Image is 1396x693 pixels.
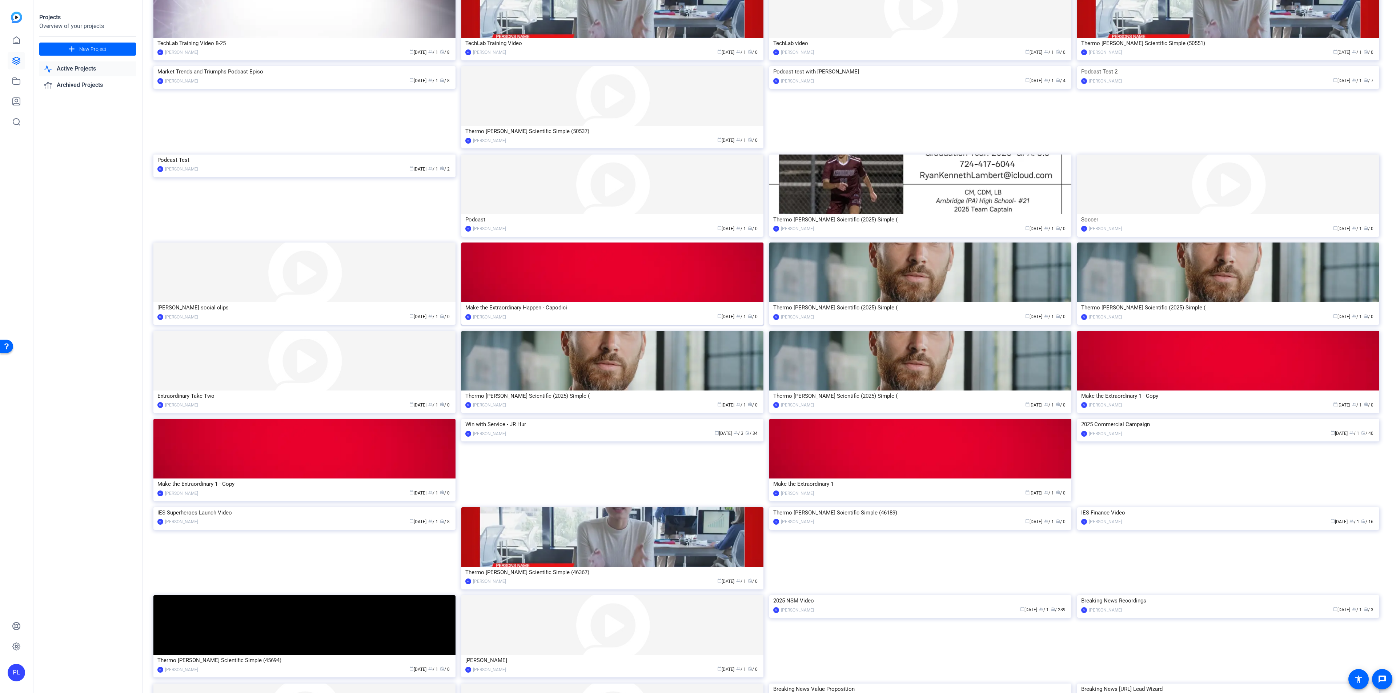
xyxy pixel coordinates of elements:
div: PL [465,226,471,232]
span: group [1044,314,1048,318]
span: group [1349,430,1354,435]
span: group [736,49,741,54]
span: group [1352,78,1356,82]
mat-icon: add [67,45,76,54]
div: Thermo [PERSON_NAME] Scientific (2025) Simple ( [773,390,1067,401]
div: Podcast Test 2 [1081,66,1375,77]
span: calendar_today [1333,78,1337,82]
span: radio [440,166,444,171]
span: radio [1361,519,1365,523]
div: Thermo [PERSON_NAME] Scientific (2025) Simple ( [773,214,1067,225]
span: group [1352,607,1356,611]
div: PL [1081,49,1087,55]
div: Thermo [PERSON_NAME] Scientific Simple (46367) [465,567,759,578]
div: 2025 Commercial Campaign [1081,419,1375,430]
span: group [428,490,433,494]
div: [PERSON_NAME] [473,225,506,232]
span: group [736,666,741,671]
span: / 1 [736,138,746,143]
span: radio [1051,607,1055,611]
span: / 0 [748,402,758,408]
div: IES Finance Video [1081,507,1375,518]
span: [DATE] [717,667,734,672]
span: [DATE] [409,78,426,83]
span: calendar_today [1331,430,1335,435]
span: [DATE] [1333,50,1350,55]
div: [PERSON_NAME] [781,606,814,614]
span: group [428,314,433,318]
span: calendar_today [1331,519,1335,523]
div: PL [1081,314,1087,320]
span: radio [748,402,752,406]
span: / 1 [428,667,438,672]
span: [DATE] [409,667,426,672]
span: / 1 [1044,226,1054,231]
span: group [1352,314,1356,318]
span: / 8 [440,50,450,55]
span: radio [1364,607,1368,611]
span: group [1352,402,1356,406]
span: / 0 [1364,50,1373,55]
span: / 0 [1364,314,1373,319]
div: PL [157,402,163,408]
div: Thermo [PERSON_NAME] Scientific Simple (50551) [1081,38,1375,49]
span: / 1 [1352,50,1362,55]
span: / 1 [1044,402,1054,408]
span: radio [1056,402,1060,406]
div: [PERSON_NAME] [165,490,198,497]
div: [PERSON_NAME] [781,490,814,497]
span: radio [440,314,444,318]
div: PL [157,314,163,320]
div: Thermo [PERSON_NAME] Scientific Simple (50537) [465,126,759,137]
div: Make the Extraordinary Happen - Capodici [465,302,759,313]
span: group [1352,49,1356,54]
span: / 1 [1349,431,1359,436]
span: group [428,519,433,523]
span: / 0 [748,579,758,584]
span: / 1 [1352,226,1362,231]
div: PL [157,667,163,673]
div: Overview of your projects [39,22,136,31]
span: [DATE] [1331,431,1348,436]
div: PL [465,138,471,144]
span: calendar_today [409,49,414,54]
span: group [428,166,433,171]
div: 2025 NSM Video [773,595,1067,606]
span: [DATE] [409,402,426,408]
span: / 1 [428,519,438,524]
span: radio [748,666,752,671]
span: calendar_today [409,314,414,318]
div: PL [773,314,779,320]
span: / 1 [736,667,746,672]
div: [PERSON_NAME] [781,77,814,85]
span: / 0 [1056,226,1066,231]
div: [PERSON_NAME] [473,430,506,437]
div: PL [157,49,163,55]
span: [DATE] [1333,607,1350,612]
div: Make the Extraordinary 1 - Copy [1081,390,1375,401]
span: calendar_today [715,430,719,435]
span: / 1 [1044,519,1054,524]
span: calendar_today [717,666,722,671]
span: calendar_today [1025,314,1030,318]
div: Make the Extraordinary 1 - Copy [157,478,452,489]
div: PL [1081,607,1087,613]
span: calendar_today [1025,490,1030,494]
span: / 1 [1352,402,1362,408]
div: [PERSON_NAME] [781,225,814,232]
span: radio [748,137,752,142]
div: [PERSON_NAME] [1089,401,1122,409]
div: [PERSON_NAME] [473,578,506,585]
span: radio [1056,226,1060,230]
span: / 16 [1361,519,1373,524]
div: PL [773,402,779,408]
div: PL [465,402,471,408]
div: [PERSON_NAME] [165,49,198,56]
div: [PERSON_NAME] [1089,430,1122,437]
div: PL [1081,78,1087,84]
div: PL [773,78,779,84]
div: Podcast test with [PERSON_NAME] [773,66,1067,77]
div: [PERSON_NAME] [165,401,198,409]
span: group [736,137,741,142]
div: [PERSON_NAME] [165,666,198,673]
